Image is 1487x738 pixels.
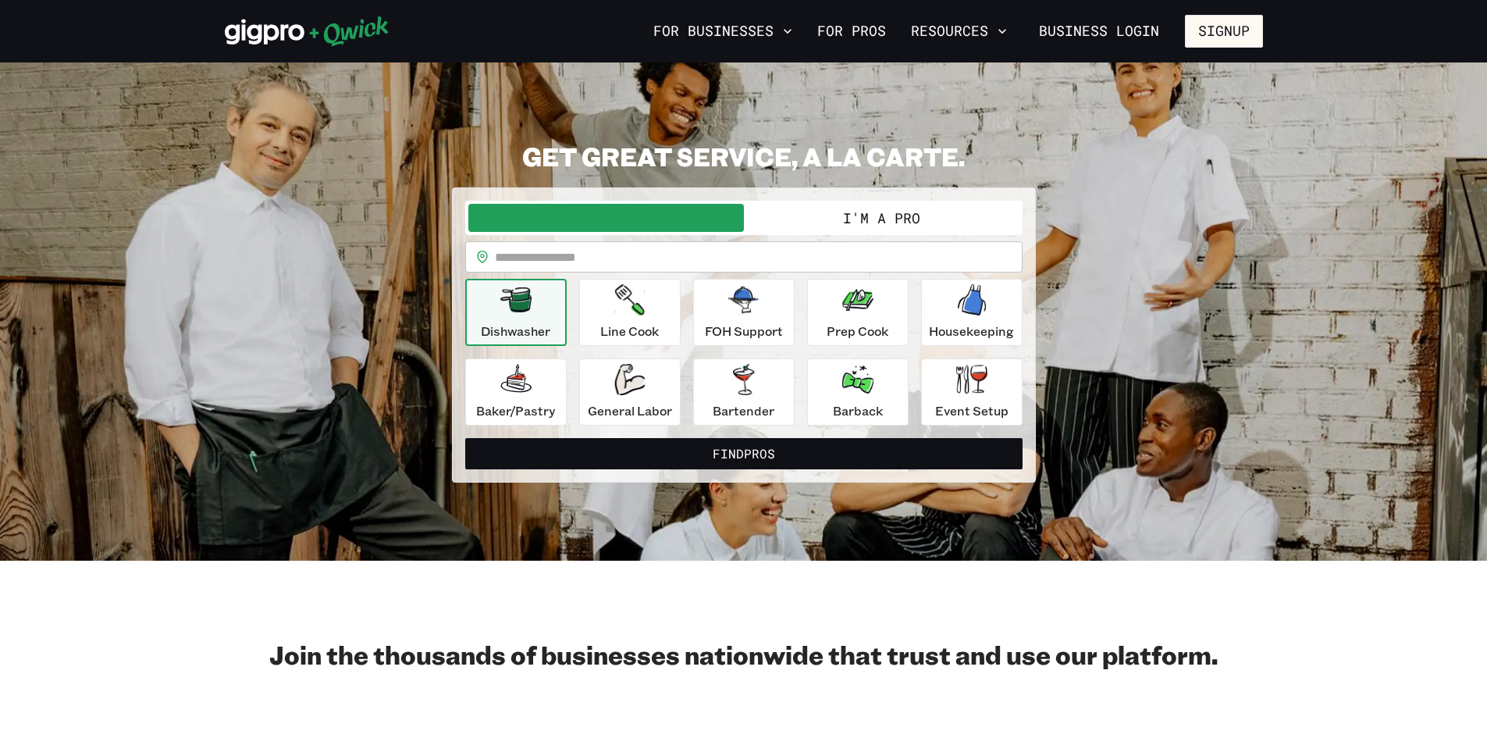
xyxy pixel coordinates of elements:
[693,279,795,346] button: FOH Support
[744,204,1019,232] button: I'm a Pro
[827,322,888,340] p: Prep Cook
[1026,15,1172,48] a: Business Login
[600,322,659,340] p: Line Cook
[579,279,681,346] button: Line Cook
[225,639,1263,670] h2: Join the thousands of businesses nationwide that trust and use our platform.
[807,279,909,346] button: Prep Cook
[481,322,550,340] p: Dishwasher
[905,18,1013,45] button: Resources
[921,279,1023,346] button: Housekeeping
[468,204,744,232] button: I'm a Business
[647,18,799,45] button: For Businesses
[452,141,1036,172] h2: GET GREAT SERVICE, A LA CARTE.
[921,358,1023,426] button: Event Setup
[713,401,774,420] p: Bartender
[929,322,1014,340] p: Housekeeping
[476,401,555,420] p: Baker/Pastry
[833,401,883,420] p: Barback
[579,358,681,426] button: General Labor
[705,322,783,340] p: FOH Support
[693,358,795,426] button: Bartender
[465,358,567,426] button: Baker/Pastry
[588,401,672,420] p: General Labor
[465,279,567,346] button: Dishwasher
[935,401,1009,420] p: Event Setup
[811,18,892,45] a: For Pros
[807,358,909,426] button: Barback
[1185,15,1263,48] button: Signup
[465,438,1023,469] button: FindPros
